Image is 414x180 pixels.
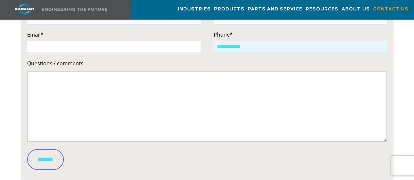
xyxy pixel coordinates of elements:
span: Products [214,6,244,13]
a: Parts and Service [248,0,302,18]
label: Email* [27,30,201,39]
label: Phone* [214,30,387,39]
span: Resources [306,6,338,13]
a: Resources [306,0,338,18]
a: Contact Us [373,0,408,18]
span: About Us [342,6,370,13]
a: About Us [342,0,370,18]
a: Products [214,0,244,18]
span: Industries [178,6,211,13]
a: Industries [178,0,211,18]
span: Contact Us [373,6,408,13]
img: Engineering the future [42,8,107,11]
span: Parts and Service [248,6,302,13]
